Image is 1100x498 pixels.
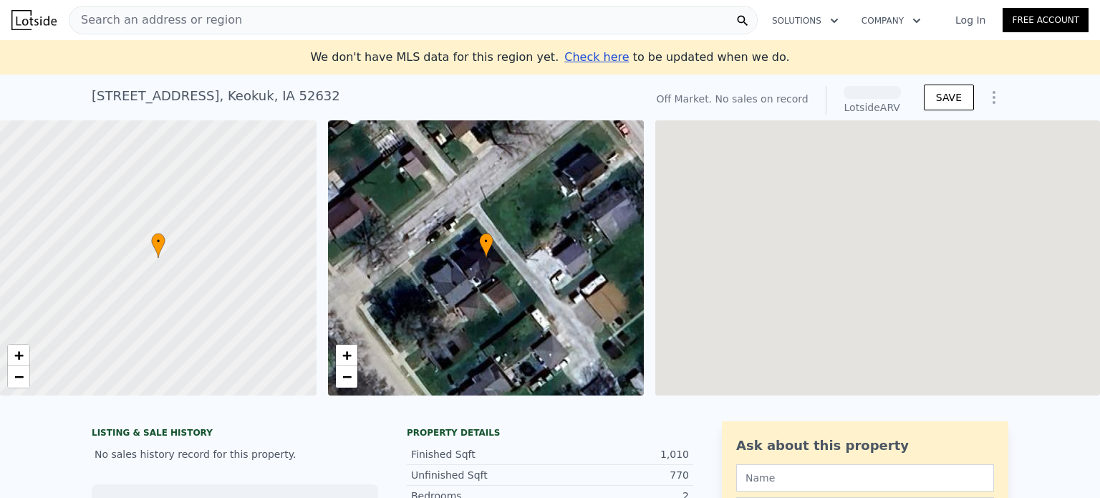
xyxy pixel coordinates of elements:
div: Ask about this property [736,436,994,456]
a: Free Account [1003,8,1089,32]
button: Show Options [980,83,1008,112]
a: Zoom out [336,366,357,388]
span: − [14,368,24,386]
img: Lotside [11,10,57,30]
span: • [479,235,493,248]
div: Map [655,120,1100,396]
div: Lotside ARV [844,100,901,115]
div: We don't have MLS data for this region yet. [310,49,789,66]
span: • [151,235,165,248]
button: Company [850,8,932,34]
div: Finished Sqft [411,447,550,461]
div: to be updated when we do. [564,49,789,66]
span: Search an address or region [69,11,242,29]
span: − [342,368,351,386]
span: Check here [564,50,629,64]
div: 770 [550,468,689,482]
a: Zoom in [336,345,357,366]
div: • [151,233,165,258]
a: Log In [938,13,1003,27]
button: Solutions [761,8,850,34]
a: Zoom out [8,366,29,388]
button: SAVE [924,85,974,110]
div: [STREET_ADDRESS] , Keokuk , IA 52632 [92,86,340,106]
span: + [14,346,24,364]
div: • [479,233,493,258]
a: Zoom in [8,345,29,366]
span: + [342,346,351,364]
div: No sales history record for this property. [92,441,378,467]
div: 1,010 [550,447,689,461]
input: Name [736,464,994,492]
div: Off Market. No sales on record [656,92,808,106]
div: LISTING & SALE HISTORY [92,427,378,441]
div: Property details [407,427,693,439]
div: Unfinished Sqft [411,468,550,482]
